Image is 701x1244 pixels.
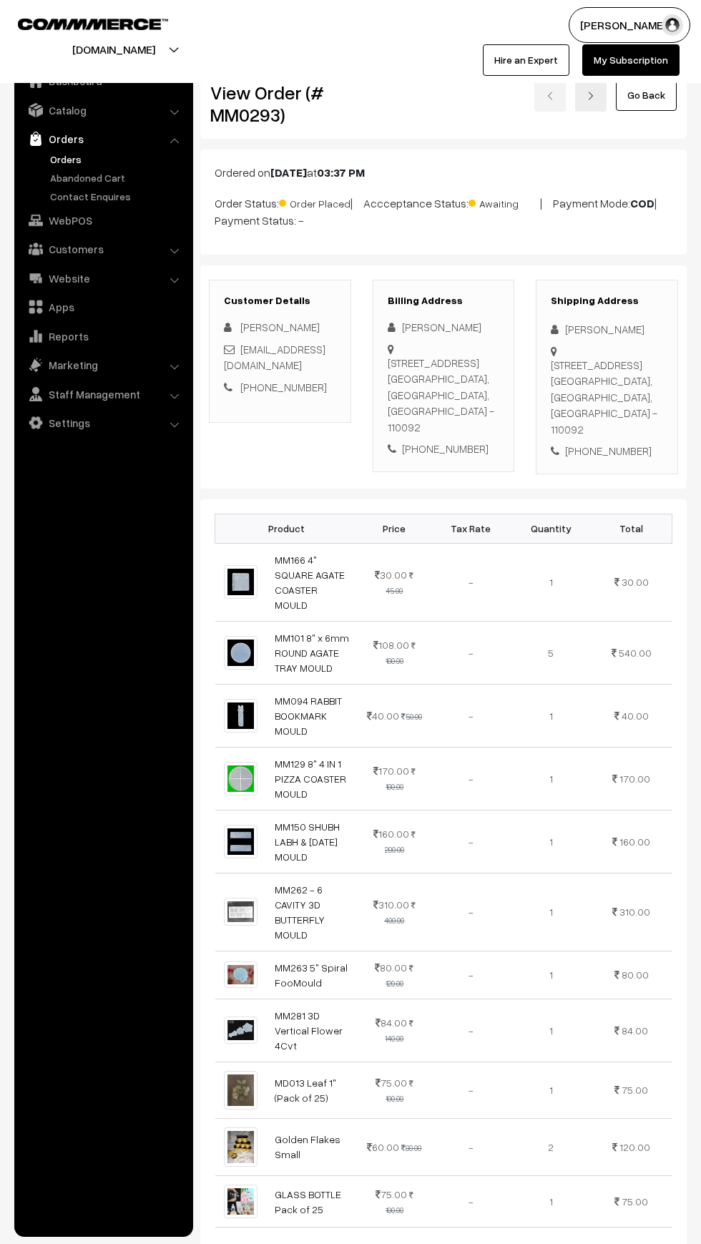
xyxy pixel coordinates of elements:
[591,514,672,543] th: Total
[375,569,407,581] span: 30.00
[373,639,409,651] span: 108.00
[619,1141,650,1153] span: 120.00
[386,1190,413,1215] strike: 100.00
[46,189,188,204] a: Contact Enquires
[384,901,416,925] strike: 400.00
[431,1175,511,1227] td: -
[431,873,511,951] td: -
[622,1024,648,1037] span: 84.00
[388,295,500,307] h3: Billing Address
[224,1127,258,1167] img: img_20240811_130521_compressed8574730350611855188_compressed6024972384703828237_compressed7006453...
[619,773,650,785] span: 170.00
[373,898,409,911] span: 310.00
[469,192,540,211] span: Awaiting
[18,126,188,152] a: Orders
[431,747,511,810] td: -
[18,19,168,29] img: COMMMERCE
[388,319,500,336] div: [PERSON_NAME]
[549,906,553,918] span: 1
[619,836,650,848] span: 160.00
[224,699,258,733] img: 1701255725331-961872037.png
[215,514,358,543] th: Product
[275,883,325,941] a: MM262 - 6 CAVITY 3D BUTTERFLY MOULD
[388,355,500,436] div: [STREET_ADDRESS] [GEOGRAPHIC_DATA], [GEOGRAPHIC_DATA], [GEOGRAPHIC_DATA] - 110092
[224,1185,258,1218] img: 1701773167238-927166950.png
[46,152,188,167] a: Orders
[619,647,652,659] span: 540.00
[270,165,307,180] b: [DATE]
[376,1077,407,1089] span: 75.00
[386,964,414,988] strike: 120.00
[18,410,188,436] a: Settings
[549,1195,553,1208] span: 1
[622,710,649,722] span: 40.00
[388,441,500,457] div: [PHONE_NUMBER]
[224,1071,258,1110] img: 1000775346.jpg
[551,357,663,438] div: [STREET_ADDRESS] [GEOGRAPHIC_DATA], [GEOGRAPHIC_DATA], [GEOGRAPHIC_DATA] - 110092
[224,898,258,926] img: 1701254275957-950955859.png
[483,44,569,76] a: Hire an Expert
[622,1084,648,1096] span: 75.00
[549,710,553,722] span: 1
[275,1009,343,1052] a: MM281 3D Vertical Flower 4Cvt
[551,295,663,307] h3: Shipping Address
[431,1118,511,1175] td: -
[386,571,413,595] strike: 45.00
[275,1188,341,1215] a: GLASS BOTTLE Pack of 25
[549,576,553,588] span: 1
[18,14,143,31] a: COMMMERCE
[18,236,188,262] a: Customers
[224,343,325,372] a: [EMAIL_ADDRESS][DOMAIN_NAME]
[275,758,346,800] a: MM129 8" 4 IN 1 PIZZA COASTER MOULD
[279,192,350,211] span: Order Placed
[549,773,553,785] span: 1
[275,961,348,989] a: MM263 5" Spiral FooMould
[215,164,672,181] p: Ordered on at
[376,1188,407,1200] span: 75.00
[46,170,188,185] a: Abandoned Cart
[401,712,422,721] strike: 50.00
[224,825,258,858] img: 1701169240237-661886508.png
[431,514,511,543] th: Tax Rate
[401,1143,421,1152] strike: 80.00
[582,44,680,76] a: My Subscription
[431,684,511,747] td: -
[622,576,649,588] span: 30.00
[431,1062,511,1118] td: -
[22,31,205,67] button: [DOMAIN_NAME]
[431,810,511,873] td: -
[224,565,258,599] img: 1701169109931-414186209.png
[386,1079,413,1103] strike: 100.00
[431,999,511,1062] td: -
[549,836,553,848] span: 1
[431,543,511,621] td: -
[275,1133,340,1160] a: Golden Flakes Small
[367,1141,399,1153] span: 60.00
[373,765,409,777] span: 170.00
[622,1195,648,1208] span: 75.00
[215,192,672,229] p: Order Status: | Accceptance Status: | Payment Mode: | Payment Status: -
[616,79,677,111] a: Go Back
[18,207,188,233] a: WebPOS
[224,295,336,307] h3: Customer Details
[548,1141,554,1153] span: 2
[431,951,511,999] td: -
[549,969,553,981] span: 1
[549,1024,553,1037] span: 1
[18,265,188,291] a: Website
[275,1077,336,1104] a: MD013 Leaf 1" (Pack of 25)
[569,7,690,43] button: [PERSON_NAME]…
[18,381,188,407] a: Staff Management
[224,636,258,670] img: 1701169111123-190525468.png
[619,906,650,918] span: 310.00
[18,352,188,378] a: Marketing
[224,1017,258,1044] img: img-20231205-wa0005-1701778662281-mouldmarket.jpg
[18,294,188,320] a: Apps
[551,443,663,459] div: [PHONE_NUMBER]
[275,554,345,611] a: MM166 4" SQUARE AGATE COASTER MOULD
[224,961,258,988] img: img-20231205-wa0019-1701781960494-mouldmarket.jpg
[551,321,663,338] div: [PERSON_NAME]
[358,514,431,543] th: Price
[376,1017,407,1029] span: 84.00
[367,710,399,722] span: 40.00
